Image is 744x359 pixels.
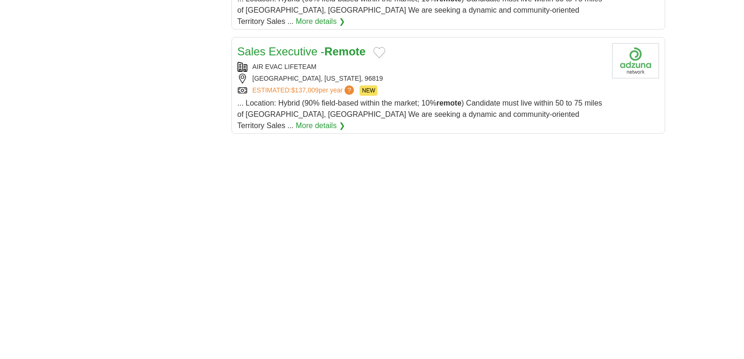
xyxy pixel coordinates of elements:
button: Add to favorite jobs [373,47,385,58]
span: ... Location: Hybrid (90% field-based within the market; 10% ) Candidate must live within 50 to 7... [238,99,602,130]
span: $137,009 [291,86,318,94]
a: ESTIMATED:$137,009per year? [253,85,356,96]
div: AIR EVAC LIFETEAM [238,62,605,72]
strong: remote [437,99,461,107]
a: More details ❯ [296,120,345,131]
a: More details ❯ [296,16,345,27]
span: NEW [360,85,377,96]
strong: Remote [324,45,366,58]
span: ? [345,85,354,95]
a: Sales Executive -Remote [238,45,366,58]
img: Company logo [612,43,659,78]
div: [GEOGRAPHIC_DATA], [US_STATE], 96819 [238,74,605,84]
